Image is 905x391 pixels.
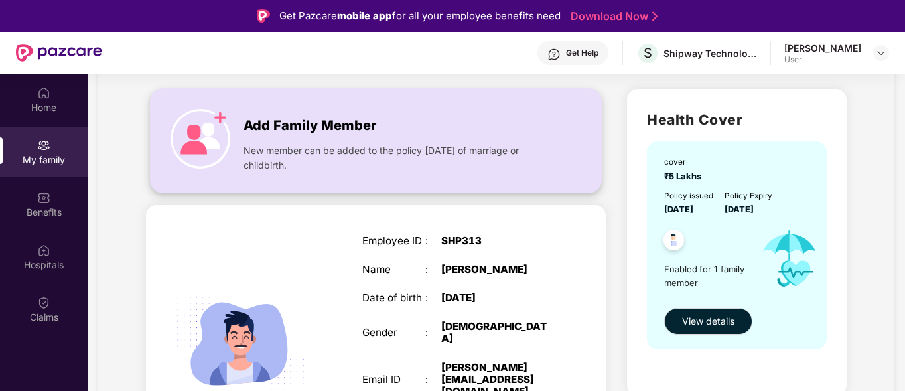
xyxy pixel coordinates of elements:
img: icon [171,109,230,169]
div: : [425,235,441,247]
div: [DATE] [441,292,552,304]
img: svg+xml;base64,PHN2ZyBpZD0iRHJvcGRvd24tMzJ4MzIiIHhtbG5zPSJodHRwOi8vd3d3LnczLm9yZy8yMDAwL3N2ZyIgd2... [876,48,886,58]
span: [DATE] [725,204,754,214]
div: Policy Expiry [725,190,772,202]
div: Date of birth [362,292,426,304]
div: cover [664,156,705,169]
button: View details [664,308,752,335]
div: : [425,374,441,386]
img: svg+xml;base64,PHN2ZyBpZD0iSGVscC0zMngzMiIgeG1sbnM9Imh0dHA6Ly93d3cudzMub3JnLzIwMDAvc3ZnIiB3aWR0aD... [547,48,561,61]
span: ₹5 Lakhs [664,171,705,181]
a: Download Now [571,9,654,23]
div: : [425,327,441,339]
img: Logo [257,9,270,23]
span: View details [682,314,734,329]
div: : [425,264,441,275]
div: Gender [362,327,426,339]
div: Policy issued [664,190,713,202]
img: Stroke [652,9,658,23]
div: Shipway Technology Pvt. Ltd [663,47,756,60]
div: Email ID [362,374,426,386]
img: svg+xml;base64,PHN2ZyBpZD0iQmVuZWZpdHMiIHhtbG5zPSJodHRwOi8vd3d3LnczLm9yZy8yMDAwL3N2ZyIgd2lkdGg9Ij... [37,191,50,204]
img: svg+xml;base64,PHN2ZyBpZD0iQ2xhaW0iIHhtbG5zPSJodHRwOi8vd3d3LnczLm9yZy8yMDAwL3N2ZyIgd2lkdGg9IjIwIi... [37,296,50,309]
div: [PERSON_NAME] [784,42,861,54]
strong: mobile app [337,9,392,22]
div: [DEMOGRAPHIC_DATA] [441,321,552,345]
span: S [644,45,652,61]
span: New member can be added to the policy [DATE] of marriage or childbirth. [244,143,551,173]
div: Employee ID [362,235,426,247]
h2: Health Cover [647,109,827,131]
div: : [425,292,441,304]
img: New Pazcare Logo [16,44,102,62]
div: Get Pazcare for all your employee benefits need [279,8,561,24]
img: svg+xml;base64,PHN2ZyBpZD0iSG9zcGl0YWxzIiB4bWxucz0iaHR0cDovL3d3dy53My5vcmcvMjAwMC9zdmciIHdpZHRoPS... [37,244,50,257]
img: svg+xml;base64,PHN2ZyB3aWR0aD0iMjAiIGhlaWdodD0iMjAiIHZpZXdCb3g9IjAgMCAyMCAyMCIgZmlsbD0ibm9uZSIgeG... [37,139,50,152]
div: SHP313 [441,235,552,247]
span: Add Family Member [244,116,376,136]
img: icon [750,216,828,301]
div: Name [362,264,426,275]
img: svg+xml;base64,PHN2ZyBpZD0iSG9tZSIgeG1sbnM9Imh0dHA6Ly93d3cudzMub3JnLzIwMDAvc3ZnIiB3aWR0aD0iMjAiIG... [37,86,50,100]
span: [DATE] [664,204,693,214]
span: Enabled for 1 family member [664,262,750,289]
div: [PERSON_NAME] [441,264,552,275]
div: Get Help [566,48,598,58]
img: svg+xml;base64,PHN2ZyB4bWxucz0iaHR0cDovL3d3dy53My5vcmcvMjAwMC9zdmciIHdpZHRoPSI0OC45NDMiIGhlaWdodD... [658,226,690,258]
div: User [784,54,861,65]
